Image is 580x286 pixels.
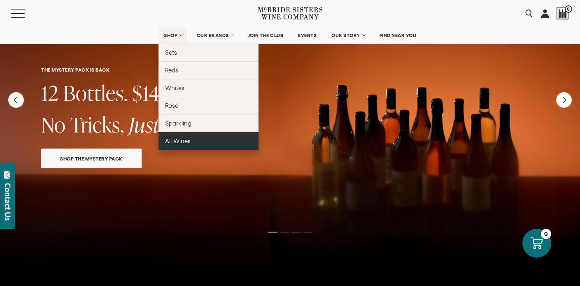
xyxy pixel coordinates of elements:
[565,5,572,13] span: 0
[158,97,259,114] a: Rosé
[165,67,178,74] span: Reds
[165,120,191,127] span: Sparkling
[374,27,422,44] a: FIND NEAR YOU
[556,92,572,108] button: Next
[165,49,177,56] span: Sets
[165,102,178,109] span: Rosé
[8,92,24,108] button: Previous
[158,114,259,132] a: Sparkling
[41,79,59,107] span: 12
[46,154,137,163] span: SHOP THE MYSTERY PACK
[280,232,289,233] li: Page dot 2
[70,110,124,139] span: Tricks,
[158,61,259,79] a: Reds
[303,232,312,233] li: Page dot 4
[165,84,184,91] span: Whites
[158,132,259,150] a: All Wines
[41,67,539,72] h6: THE MYSTERY PACK IS BACK
[41,149,142,168] a: SHOP THE MYSTERY PACK
[132,79,193,107] span: $149.99
[63,79,128,107] span: Bottles.
[158,27,187,44] a: SHOP
[164,33,178,38] span: SHOP
[41,110,66,139] span: No
[331,33,360,38] span: OUR STORY
[298,33,317,38] span: EVENTS
[158,44,259,61] a: Sets
[4,183,12,221] div: Contact Us
[197,33,229,38] span: OUR BRANDS
[129,110,160,139] span: Just
[541,229,551,239] div: 0
[293,27,322,44] a: EVENTS
[268,232,277,233] li: Page dot 1
[380,33,417,38] span: FIND NEAR YOU
[191,27,239,44] a: OUR BRANDS
[248,33,284,38] span: JOIN THE CLUB
[11,9,41,18] button: Mobile Menu Trigger
[158,79,259,97] a: Whites
[165,137,191,144] span: All Wines
[326,27,370,44] a: OUR STORY
[291,232,300,233] li: Page dot 3
[243,27,289,44] a: JOIN THE CLUB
